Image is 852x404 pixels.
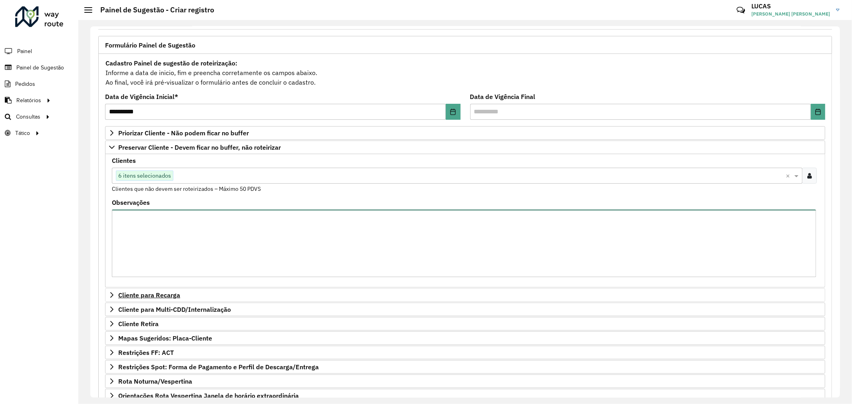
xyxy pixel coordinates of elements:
[118,306,231,313] span: Cliente para Multi-CDD/Internalização
[105,126,825,140] a: Priorizar Cliente - Não podem ficar no buffer
[112,156,136,165] label: Clientes
[786,171,792,180] span: Clear all
[16,96,41,105] span: Relatórios
[105,59,237,67] strong: Cadastro Painel de sugestão de roteirização:
[118,292,180,298] span: Cliente para Recarga
[118,321,159,327] span: Cliente Retira
[751,2,830,10] h3: LUCAS
[118,364,319,370] span: Restrições Spot: Forma de Pagamento e Perfil de Descarga/Entrega
[105,346,825,359] a: Restrições FF: ACT
[105,92,178,101] label: Data de Vigência Inicial
[105,360,825,374] a: Restrições Spot: Forma de Pagamento e Perfil de Descarga/Entrega
[15,80,35,88] span: Pedidos
[16,113,40,121] span: Consultas
[116,171,173,180] span: 6 itens selecionados
[118,335,212,341] span: Mapas Sugeridos: Placa-Cliente
[17,47,32,55] span: Painel
[118,378,192,384] span: Rota Noturna/Vespertina
[16,63,64,72] span: Painel de Sugestão
[105,288,825,302] a: Cliente para Recarga
[118,130,249,136] span: Priorizar Cliente - Não podem ficar no buffer
[118,144,281,151] span: Preservar Cliente - Devem ficar no buffer, não roteirizar
[470,92,536,101] label: Data de Vigência Final
[105,331,825,345] a: Mapas Sugeridos: Placa-Cliente
[112,198,150,207] label: Observações
[105,317,825,331] a: Cliente Retira
[732,2,749,19] a: Contato Rápido
[15,129,30,137] span: Tático
[105,141,825,154] a: Preservar Cliente - Devem ficar no buffer, não roteirizar
[105,389,825,402] a: Orientações Rota Vespertina Janela de horário extraordinária
[118,349,174,356] span: Restrições FF: ACT
[105,58,825,87] div: Informe a data de inicio, fim e preencha corretamente os campos abaixo. Ao final, você irá pré-vi...
[105,154,825,287] div: Preservar Cliente - Devem ficar no buffer, não roteirizar
[446,104,460,120] button: Choose Date
[811,104,825,120] button: Choose Date
[92,6,214,14] h2: Painel de Sugestão - Criar registro
[105,42,195,48] span: Formulário Painel de Sugestão
[105,374,825,388] a: Rota Noturna/Vespertina
[751,10,830,18] span: [PERSON_NAME] [PERSON_NAME]
[118,392,299,399] span: Orientações Rota Vespertina Janela de horário extraordinária
[105,303,825,316] a: Cliente para Multi-CDD/Internalização
[112,185,261,192] small: Clientes que não devem ser roteirizados – Máximo 50 PDVS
